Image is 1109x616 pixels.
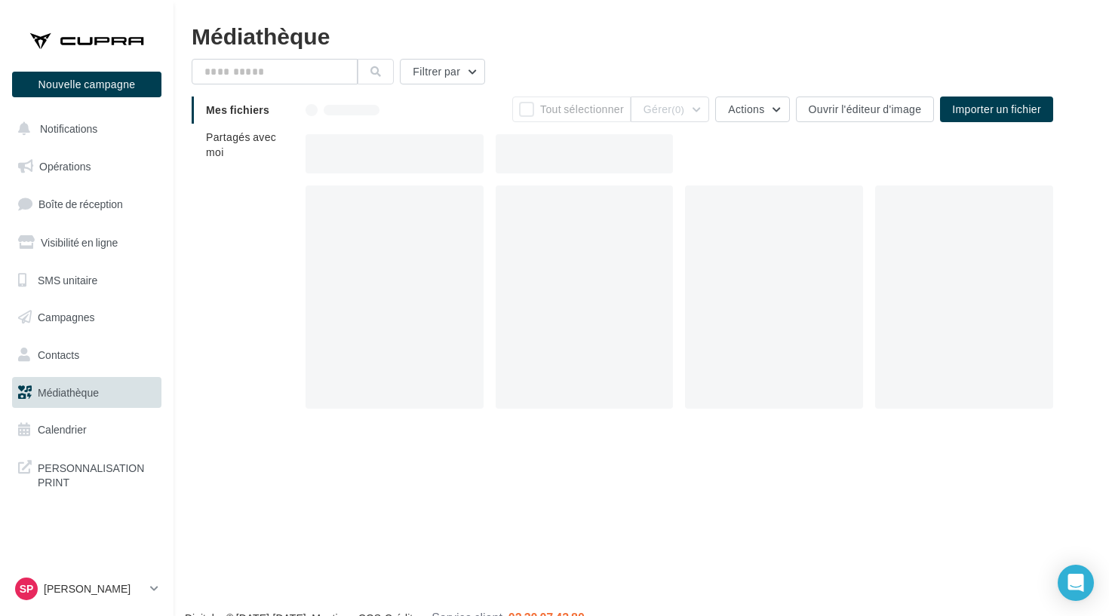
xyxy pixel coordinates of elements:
a: PERSONNALISATION PRINT [9,452,164,496]
span: SMS unitaire [38,273,97,286]
a: Médiathèque [9,377,164,409]
a: SMS unitaire [9,265,164,296]
span: Opérations [39,160,91,173]
button: Nouvelle campagne [12,72,161,97]
a: Sp [PERSON_NAME] [12,575,161,603]
span: Campagnes [38,311,95,323]
a: Visibilité en ligne [9,227,164,259]
a: Opérations [9,151,164,182]
a: Contacts [9,339,164,371]
div: Médiathèque [192,24,1091,47]
span: Importer un fichier [952,103,1041,115]
span: Sp [20,581,34,596]
div: Open Intercom Messenger [1058,565,1094,601]
a: Campagnes [9,302,164,333]
span: PERSONNALISATION PRINT [38,458,155,490]
span: Boîte de réception [38,198,123,210]
button: Notifications [9,113,158,145]
button: Ouvrir l'éditeur d'image [796,97,935,122]
button: Importer un fichier [940,97,1053,122]
span: Mes fichiers [206,103,269,116]
span: Médiathèque [38,386,99,399]
a: Boîte de réception [9,188,164,220]
button: Actions [715,97,789,122]
span: Notifications [40,122,97,135]
button: Filtrer par [400,59,485,84]
span: Visibilité en ligne [41,236,118,249]
button: Tout sélectionner [512,97,631,122]
span: Contacts [38,348,79,361]
button: Gérer(0) [631,97,709,122]
span: (0) [671,103,684,115]
p: [PERSON_NAME] [44,581,144,596]
span: Actions [728,103,764,115]
span: Calendrier [38,423,87,436]
a: Calendrier [9,414,164,446]
span: Partagés avec moi [206,130,276,158]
